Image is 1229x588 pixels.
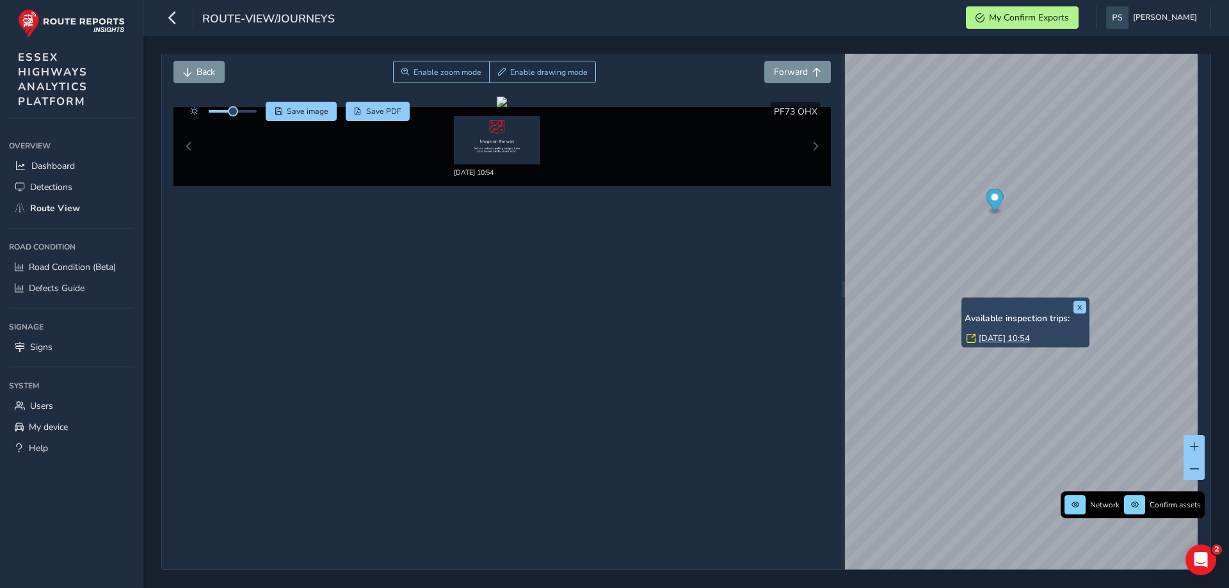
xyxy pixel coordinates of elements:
span: Dashboard [31,160,75,172]
span: Network [1090,500,1120,510]
span: Save PDF [366,106,401,116]
span: My Confirm Exports [989,12,1069,24]
span: Enable drawing mode [510,67,588,77]
span: Back [197,66,215,78]
a: Route View [9,198,134,219]
a: Help [9,438,134,459]
a: Signs [9,337,134,358]
div: Signage [9,317,134,337]
button: Save [266,102,337,121]
a: My device [9,417,134,438]
span: Road Condition (Beta) [29,261,116,273]
span: Enable zoom mode [414,67,481,77]
button: Draw [489,61,596,83]
button: My Confirm Exports [966,6,1079,29]
span: ESSEX HIGHWAYS ANALYTICS PLATFORM [18,50,88,109]
button: Forward [764,61,831,83]
a: Detections [9,177,134,198]
span: My device [29,421,68,433]
h6: Available inspection trips: [965,314,1086,324]
a: Dashboard [9,155,134,177]
div: Overview [9,136,134,155]
button: [PERSON_NAME] [1106,6,1201,29]
img: diamond-layout [1106,6,1129,29]
span: PF73 OHX [774,106,817,118]
span: Users [30,400,53,412]
button: x [1073,301,1086,314]
div: Map marker [986,189,1003,215]
span: Save image [287,106,328,116]
iframe: Intercom live chat [1185,544,1216,575]
div: System [9,376,134,395]
div: Road Condition [9,237,134,257]
a: [DATE] 10:54 [979,333,1030,344]
span: Signs [30,341,52,353]
button: Back [173,61,225,83]
span: Detections [30,181,72,193]
button: Zoom [393,61,490,83]
span: Route View [30,202,80,214]
span: 2 [1212,544,1222,555]
span: Help [29,442,48,454]
a: Road Condition (Beta) [9,257,134,278]
span: Defects Guide [29,282,84,294]
span: Forward [774,66,808,78]
div: [DATE] 10:54 [454,168,550,177]
img: rr logo [18,9,125,38]
a: Users [9,395,134,417]
span: route-view/journeys [202,11,335,29]
span: [PERSON_NAME] [1133,6,1197,29]
a: Defects Guide [9,278,134,299]
span: Confirm assets [1150,500,1201,510]
button: PDF [346,102,410,121]
img: Thumbnail frame [454,116,540,164]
